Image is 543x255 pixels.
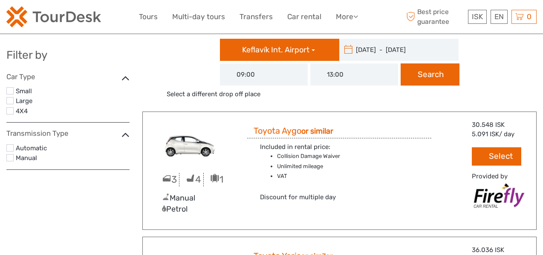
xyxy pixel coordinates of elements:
[163,90,264,99] a: Select a different drop off place
[6,72,130,81] h4: Car Type
[277,152,361,161] li: Collision Damage Waiver
[16,153,130,164] label: Manual
[472,172,530,181] div: Provided by
[6,129,130,138] h4: Transmission Type
[204,173,228,186] div: 1
[179,173,204,186] div: 4
[472,147,521,166] button: Select
[260,143,330,151] span: Included in rental price:
[277,162,361,171] li: Unlimited mileage
[472,130,521,139] div: / day
[172,11,225,23] a: Multi-day tours
[301,126,333,136] strong: or similar
[254,126,338,136] h3: Toyota Aygo
[220,63,308,86] input: Pick up time
[401,63,459,86] button: Search
[16,86,130,97] label: Small
[404,7,466,26] span: Best price guarantee
[149,120,235,169] img: MBMN2.png
[220,39,339,61] button: Keflavík Int. Airport
[156,173,180,186] div: 3
[240,11,273,23] a: Transfers
[310,63,398,86] input: Drop off time
[491,10,508,24] div: EN
[287,11,321,23] a: Car rental
[242,45,309,54] span: Keflavík Int. Airport
[277,172,361,181] li: VAT
[526,12,533,21] span: 0
[472,12,483,21] span: ISK
[472,130,499,138] span: 5.091 ISK
[339,39,454,61] input: Choose a pickup and return date
[98,13,108,23] button: Open LiveChat chat widget
[16,143,130,154] label: Automatic
[260,193,336,201] span: Discount for multiple day
[472,246,530,255] div: 36.036 ISK
[6,49,130,62] h2: Filter by
[12,15,96,22] p: We're away right now. Please check back later!
[6,6,101,27] img: 120-15d4194f-c635-41b9-a512-a3cb382bfb57_logo_small.png
[16,96,130,107] label: Large
[139,11,158,23] a: Tours
[16,106,130,117] label: 4X4
[472,181,530,211] img: Firefly_Car_Rental.png
[472,120,530,129] div: 30.548 ISK
[336,11,358,23] a: More
[156,193,228,215] div: Manual Petrol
